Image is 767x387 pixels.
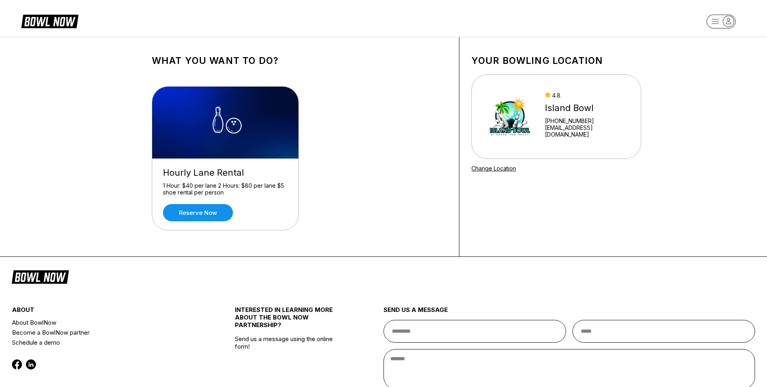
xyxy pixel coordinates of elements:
a: Change Location [471,165,516,172]
div: about [12,306,198,318]
h1: Your bowling location [471,55,641,66]
a: About BowlNow [12,318,198,327]
div: 1 Hour: $40 per lane 2 Hours: $80 per lane $5 shoe rental per person [163,182,288,196]
a: Reserve now [163,204,233,221]
div: Hourly Lane Rental [163,167,288,178]
a: Become a BowlNow partner [12,327,198,337]
div: 4.8 [545,92,630,99]
div: INTERESTED IN LEARNING MORE ABOUT THE BOWL NOW PARTNERSHIP? [235,306,346,335]
div: Island Bowl [545,103,630,113]
a: [EMAIL_ADDRESS][DOMAIN_NAME] [545,124,630,138]
div: send us a message [383,306,755,320]
img: Island Bowl [482,87,538,147]
a: Schedule a demo [12,337,198,347]
div: [PHONE_NUMBER] [545,117,630,124]
img: Hourly Lane Rental [152,87,299,159]
h1: What you want to do? [152,55,447,66]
